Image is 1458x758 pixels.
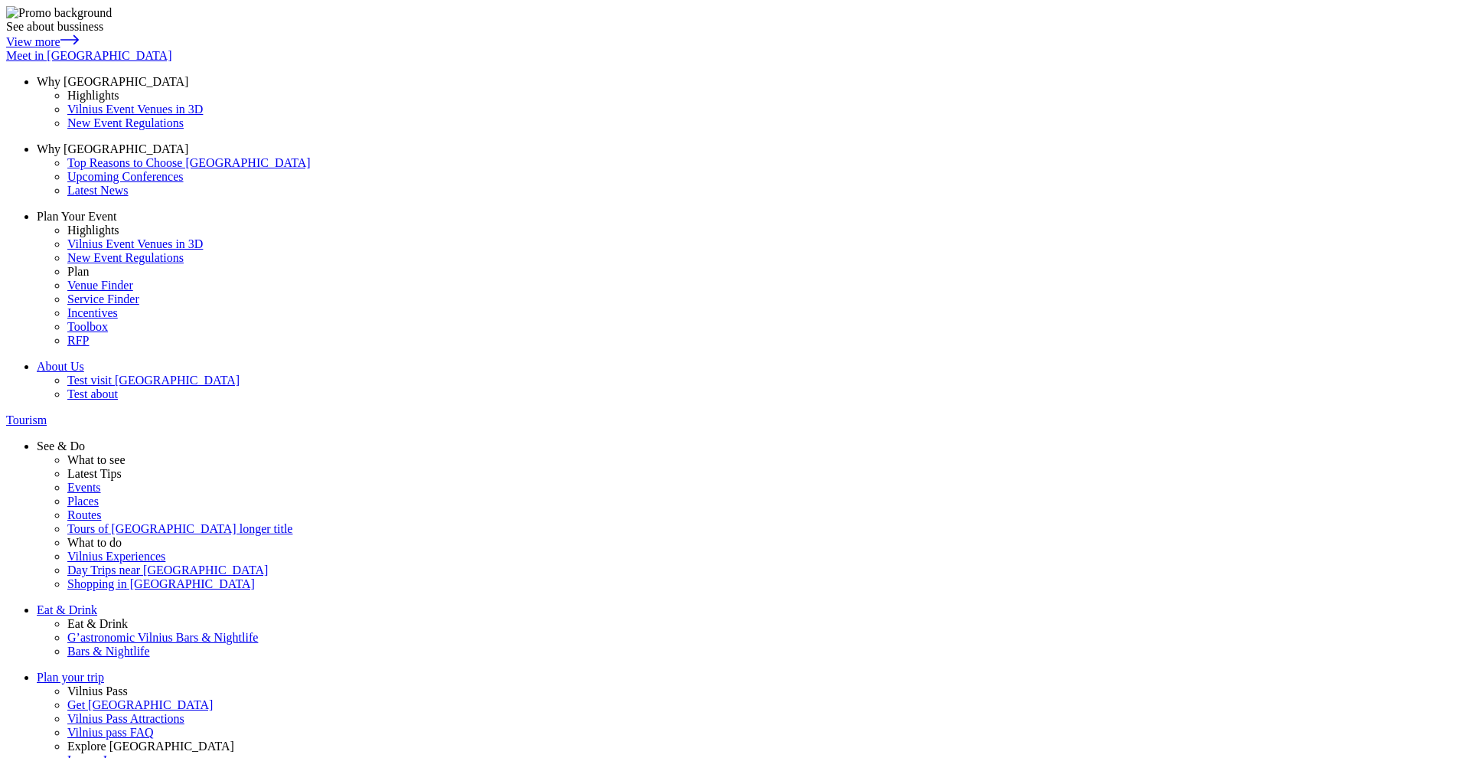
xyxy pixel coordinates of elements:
[6,49,1452,63] a: Meet in [GEOGRAPHIC_DATA]
[67,387,1452,401] a: Test about
[37,671,104,684] span: Plan your trip
[67,481,101,494] span: Events
[37,75,188,88] span: Why [GEOGRAPHIC_DATA]
[67,156,1452,170] a: Top Reasons to Choose [GEOGRAPHIC_DATA]
[6,49,171,62] span: Meet in [GEOGRAPHIC_DATA]
[67,564,268,577] span: Day Trips near [GEOGRAPHIC_DATA]
[67,726,154,739] span: Vilnius pass FAQ
[67,698,213,711] span: Get [GEOGRAPHIC_DATA]
[67,726,1452,740] a: Vilnius pass FAQ
[6,6,112,20] img: Promo background
[67,536,122,549] span: What to do
[37,603,1452,617] a: Eat & Drink
[67,712,184,725] span: Vilnius Pass Attractions
[67,577,1452,591] a: Shopping in [GEOGRAPHIC_DATA]
[67,103,1452,116] a: Vilnius Event Venues in 3D
[67,116,1452,130] a: New Event Regulations
[6,20,1452,34] div: See about bussiness
[67,184,1452,198] a: Latest News
[67,279,1452,292] a: Venue Finder
[6,413,47,426] span: Tourism
[67,631,1452,645] a: G’astronomic Vilnius Bars & Nightlife
[67,251,1452,265] a: New Event Regulations
[67,617,128,630] span: Eat & Drink
[67,116,184,129] span: New Event Regulations
[6,413,1452,427] a: Tourism
[67,495,1452,508] a: Places
[67,237,1452,251] a: Vilnius Event Venues in 3D
[67,467,122,480] span: Latest Tips
[67,645,1452,658] a: Bars & Nightlife
[67,251,184,264] span: New Event Regulations
[67,550,1452,564] a: Vilnius Experiences
[6,35,79,48] a: View more
[67,577,255,590] span: Shopping in [GEOGRAPHIC_DATA]
[67,237,203,250] span: Vilnius Event Venues in 3D
[67,334,89,347] span: RFP
[67,645,150,658] span: Bars & Nightlife
[67,170,1452,184] a: Upcoming Conferences
[67,453,126,466] span: What to see
[67,320,108,333] span: Toolbox
[67,522,292,535] span: Tours of [GEOGRAPHIC_DATA] longer title
[6,35,60,48] span: View more
[67,279,133,292] span: Venue Finder
[67,712,1452,726] a: Vilnius Pass Attractions
[67,564,1452,577] a: Day Trips near [GEOGRAPHIC_DATA]
[67,684,128,698] span: Vilnius Pass
[67,306,118,319] span: Incentives
[67,265,89,278] span: Plan
[37,360,1452,374] a: About Us
[37,360,84,373] span: About Us
[67,522,1452,536] a: Tours of [GEOGRAPHIC_DATA] longer title
[67,550,165,563] span: Vilnius Experiences
[37,142,188,155] span: Why [GEOGRAPHIC_DATA]
[67,103,203,116] span: Vilnius Event Venues in 3D
[67,374,1452,387] a: Test visit [GEOGRAPHIC_DATA]
[67,495,99,508] span: Places
[67,224,119,237] span: Highlights
[37,439,85,453] span: See & Do
[67,320,1452,334] a: Toolbox
[67,334,1452,348] a: RFP
[67,740,234,753] span: Explore [GEOGRAPHIC_DATA]
[67,698,1452,712] a: Get [GEOGRAPHIC_DATA]
[67,631,258,644] span: G’astronomic Vilnius Bars & Nightlife
[37,603,97,616] span: Eat & Drink
[67,292,139,305] span: Service Finder
[67,306,1452,320] a: Incentives
[37,671,1452,684] a: Plan your trip
[37,210,116,223] span: Plan Your Event
[67,508,1452,522] a: Routes
[67,89,119,102] span: Highlights
[67,292,1452,306] a: Service Finder
[67,481,1452,495] a: Events
[67,508,101,521] span: Routes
